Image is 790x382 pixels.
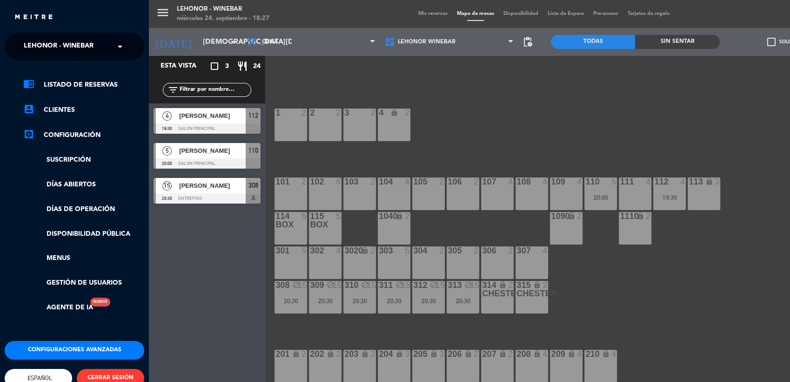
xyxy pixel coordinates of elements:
i: chrome_reader_mode [23,78,34,89]
i: crop_square [209,61,220,72]
a: Gestión de usuarios [23,278,144,288]
input: Filtrar por nombre... [179,85,251,95]
i: restaurant [237,61,248,72]
a: Configuración [23,130,144,141]
a: Disponibilidad pública [23,229,144,239]
a: Días de Operación [23,204,144,215]
a: Agente de IANuevo [23,302,93,313]
img: MEITRE [14,14,54,21]
span: [PERSON_NAME] [179,181,246,191]
span: 5 [162,146,172,156]
div: Nuevo [90,298,110,307]
span: 24 [253,61,261,72]
i: filter_list [167,84,179,95]
button: Configuraciones avanzadas [5,341,144,360]
span: Lehonor - Winebar [24,37,94,56]
span: 110 [248,145,258,156]
span: 3 [225,61,229,72]
div: Esta vista [154,61,216,72]
a: chrome_reader_modeListado de Reservas [23,79,144,90]
a: Días abiertos [23,179,144,190]
i: settings_applications [23,129,34,140]
a: Suscripción [23,155,144,165]
span: 112 [248,110,258,121]
span: 15 [162,181,172,191]
i: account_box [23,103,34,115]
span: Español [25,375,52,382]
a: Menus [23,253,144,264]
span: [PERSON_NAME] [179,146,246,156]
span: 4 [162,111,172,121]
span: 308 [248,180,258,191]
a: account_boxClientes [23,104,144,116]
span: [PERSON_NAME] [179,111,246,121]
